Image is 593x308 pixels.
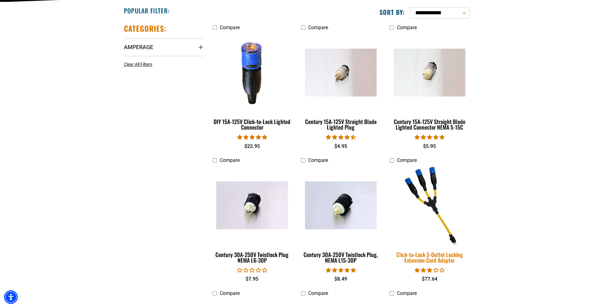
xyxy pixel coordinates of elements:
[302,182,380,229] img: Century 30A-250V Twistlock Plug, NEMA L15-30P
[124,61,155,68] a: Clear All Filters
[237,134,267,140] span: 4.84 stars
[390,48,469,96] img: Century 15A-125V Straight Blade Lighted Connector NEMA 5-15C
[390,167,469,267] a: Click-to-Lock 3-Outlet Locking Extension Cord Adapter Click-to-Lock 3-Outlet Locking Extension Co...
[301,167,380,267] a: Century 30A-250V Twistlock Plug, NEMA L15-30P Century 30A-250V Twistlock Plug, NEMA L15-30P
[415,134,445,140] span: 5.00 stars
[213,37,291,108] img: DIY 15A-125V Click-to-Lock Lighted Connector
[237,267,267,273] span: 0.00 stars
[390,275,469,283] div: $77.64
[415,267,445,273] span: 3.00 stars
[390,119,469,130] div: Century 15A-125V Straight Blade Lighted Connector NEMA 5-15C
[397,25,417,30] span: Compare
[124,44,153,51] span: Amperage
[301,34,380,134] a: Century 15A-125V Straight Blade Lighted Plug Century 15A-125V Straight Blade Lighted Plug
[220,157,240,163] span: Compare
[302,48,380,96] img: Century 15A-125V Straight Blade Lighted Plug
[301,275,380,283] div: $8.49
[124,62,152,67] span: Clear All Filters
[213,34,292,134] a: DIY 15A-125V Click-to-Lock Lighted Connector DIY 15A-125V Click-to-Lock Lighted Connector
[220,25,240,30] span: Compare
[124,24,167,33] h2: Categories:
[213,275,292,283] div: $7.95
[379,8,405,16] label: Sort by:
[124,38,203,56] summary: Amperage
[213,119,292,130] div: DIY 15A-125V Click-to-Lock Lighted Connector
[308,290,328,296] span: Compare
[301,143,380,150] div: $4.95
[308,25,328,30] span: Compare
[213,167,292,267] a: Century 30A-250V Twistlock Plug NEMA L6-30P Century 30A-250V Twistlock Plug NEMA L6-30P
[220,290,240,296] span: Compare
[326,134,356,140] span: 4.38 stars
[390,143,469,150] div: $5.95
[301,252,380,263] div: Century 30A-250V Twistlock Plug, NEMA L15-30P
[390,34,469,134] a: Century 15A-125V Straight Blade Lighted Connector NEMA 5-15C Century 15A-125V Straight Blade Ligh...
[397,290,417,296] span: Compare
[301,119,380,130] div: Century 15A-125V Straight Blade Lighted Plug
[308,157,328,163] span: Compare
[124,7,170,15] h2: Popular Filter:
[390,252,469,263] div: Click-to-Lock 3-Outlet Locking Extension Cord Adapter
[213,252,292,263] div: Century 30A-250V Twistlock Plug NEMA L6-30P
[386,166,473,245] img: Click-to-Lock 3-Outlet Locking Extension Cord Adapter
[4,290,18,304] div: Accessibility Menu
[213,182,291,229] img: Century 30A-250V Twistlock Plug NEMA L6-30P
[326,267,356,273] span: 5.00 stars
[213,143,292,150] div: $22.95
[397,157,417,163] span: Compare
